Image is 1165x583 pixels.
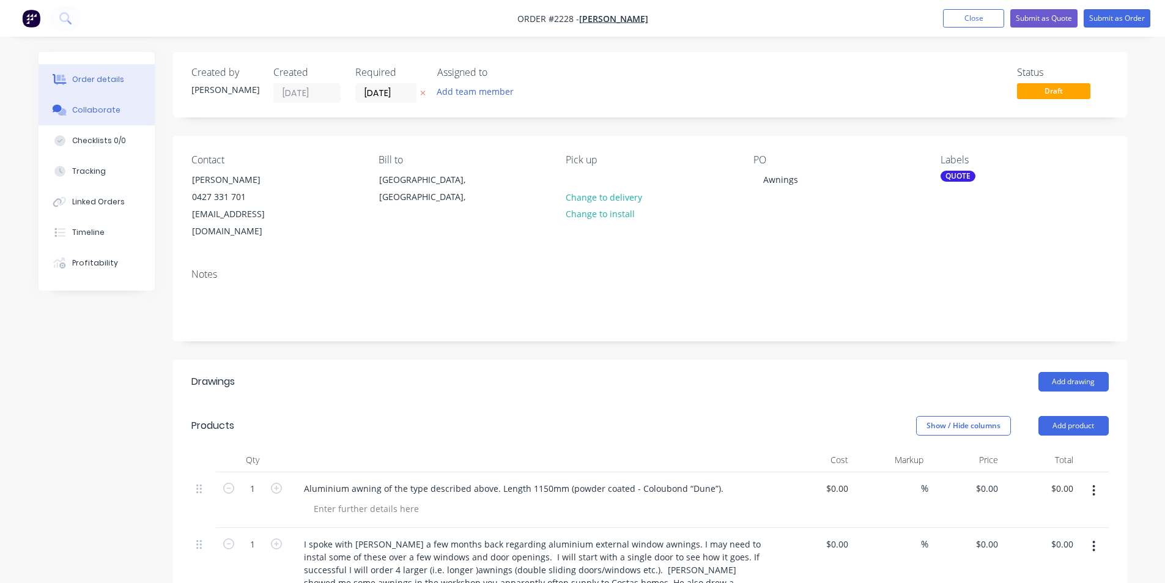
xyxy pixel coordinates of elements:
div: Created by [191,67,259,78]
div: Total [1003,448,1078,472]
span: Draft [1017,83,1090,98]
button: Add product [1038,416,1109,436]
div: Created [273,67,341,78]
div: [GEOGRAPHIC_DATA], [GEOGRAPHIC_DATA], [369,171,491,210]
div: PO [753,154,921,166]
div: [PERSON_NAME] [192,171,294,188]
div: Labels [941,154,1108,166]
div: Tracking [72,166,106,177]
span: % [921,537,928,551]
div: QUOTE [941,171,975,182]
button: Linked Orders [39,187,155,217]
div: Order details [72,74,124,85]
span: % [921,481,928,496]
button: Add drawing [1038,372,1109,392]
div: Timeline [72,227,105,238]
button: Submit as Order [1084,9,1150,28]
button: Close [943,9,1004,28]
button: Add team member [437,83,520,100]
a: [PERSON_NAME] [579,13,648,24]
div: Drawings [191,374,235,389]
button: Change to delivery [559,188,648,205]
div: [EMAIL_ADDRESS][DOMAIN_NAME] [192,206,294,240]
div: Assigned to [437,67,560,78]
span: Order #2228 - [517,13,579,24]
div: Cost [779,448,854,472]
div: 0427 331 701 [192,188,294,206]
div: [PERSON_NAME] [191,83,259,96]
button: Tracking [39,156,155,187]
div: Profitability [72,258,118,269]
button: Profitability [39,248,155,278]
div: Aluminium awning of the type described above. Length 1150mm (powder coated - Coloubond “Dune”). [294,480,733,497]
div: Checklists 0/0 [72,135,126,146]
div: Notes [191,269,1109,280]
div: [GEOGRAPHIC_DATA], [GEOGRAPHIC_DATA], [379,171,481,206]
div: Status [1017,67,1109,78]
div: Collaborate [72,105,120,116]
button: Show / Hide columns [916,416,1011,436]
div: Linked Orders [72,196,125,207]
button: Change to install [559,206,641,222]
div: Qty [216,448,289,472]
div: Bill to [379,154,546,166]
div: Markup [853,448,928,472]
div: Pick up [566,154,733,166]
div: [PERSON_NAME]0427 331 701[EMAIL_ADDRESS][DOMAIN_NAME] [182,171,304,240]
button: Order details [39,64,155,95]
div: Contact [191,154,359,166]
div: Price [928,448,1004,472]
button: Checklists 0/0 [39,125,155,156]
div: Awnings [753,171,808,188]
div: Required [355,67,423,78]
img: Factory [22,9,40,28]
button: Timeline [39,217,155,248]
div: Products [191,418,234,433]
button: Collaborate [39,95,155,125]
button: Submit as Quote [1010,9,1078,28]
button: Add team member [430,83,520,100]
